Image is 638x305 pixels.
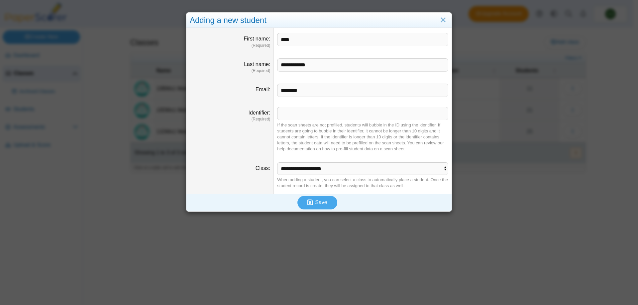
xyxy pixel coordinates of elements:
[277,122,448,152] div: If the scan sheets are not prefilled, students will bubble in the ID using the identifier. If stu...
[438,15,448,26] a: Close
[256,165,270,171] label: Class
[256,87,270,92] label: Email
[244,61,270,67] label: Last name
[277,177,448,189] div: When adding a student, you can select a class to automatically place a student. Once the student ...
[244,36,270,41] label: First name
[186,13,452,28] div: Adding a new student
[190,116,270,122] dfn: (Required)
[190,43,270,48] dfn: (Required)
[190,68,270,74] dfn: (Required)
[249,110,270,115] label: Identifier
[297,196,337,209] button: Save
[315,199,327,205] span: Save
